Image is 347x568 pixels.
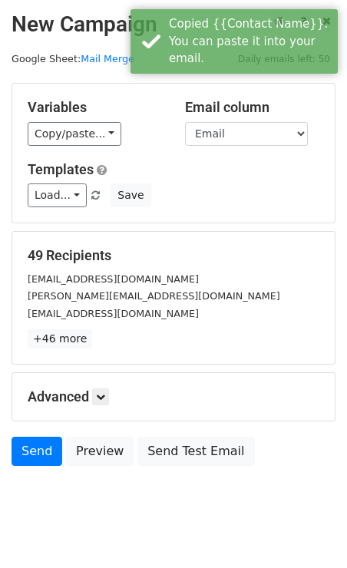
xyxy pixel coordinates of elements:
a: Preview [66,437,134,466]
h5: Variables [28,99,162,116]
h2: New Campaign [12,12,335,38]
a: Mail Merge [81,53,134,64]
a: +46 more [28,329,92,348]
small: [PERSON_NAME][EMAIL_ADDRESS][DOMAIN_NAME] [28,290,280,302]
button: Save [111,183,150,207]
a: Send [12,437,62,466]
a: Templates [28,161,94,177]
small: [EMAIL_ADDRESS][DOMAIN_NAME] [28,273,199,285]
a: Load... [28,183,87,207]
div: Copied {{Contact Name}}. You can paste it into your email. [169,15,332,68]
iframe: Chat Widget [270,494,347,568]
small: Google Sheet: [12,53,134,64]
small: [EMAIL_ADDRESS][DOMAIN_NAME] [28,308,199,319]
h5: Email column [185,99,319,116]
h5: 49 Recipients [28,247,319,264]
a: Copy/paste... [28,122,121,146]
a: Send Test Email [137,437,254,466]
h5: Advanced [28,388,319,405]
